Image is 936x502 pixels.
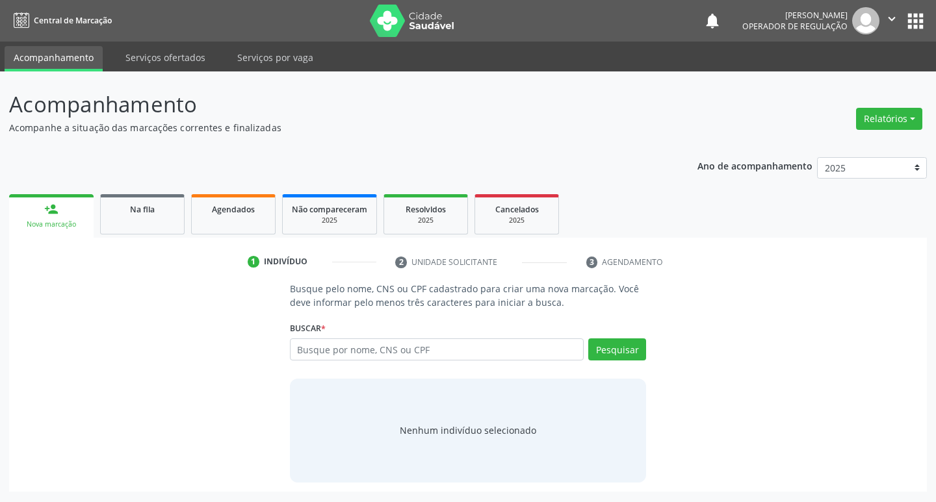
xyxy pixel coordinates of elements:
[400,423,536,437] div: Nenhum indivíduo selecionado
[9,121,651,134] p: Acompanhe a situação das marcações correntes e finalizadas
[484,216,549,225] div: 2025
[18,220,84,229] div: Nova marcação
[742,10,848,21] div: [PERSON_NAME]
[742,21,848,32] span: Operador de regulação
[904,10,927,32] button: apps
[879,7,904,34] button: 
[9,10,112,31] a: Central de Marcação
[697,157,812,173] p: Ano de acompanhamento
[290,282,647,309] p: Busque pelo nome, CNS ou CPF cadastrado para criar uma nova marcação. Você deve informar pelo men...
[292,216,367,225] div: 2025
[228,46,322,69] a: Serviços por vaga
[248,256,259,268] div: 1
[44,202,58,216] div: person_add
[292,204,367,215] span: Não compareceram
[393,216,458,225] div: 2025
[290,338,584,360] input: Busque por nome, CNS ou CPF
[406,204,446,215] span: Resolvidos
[34,15,112,26] span: Central de Marcação
[885,12,899,26] i: 
[5,46,103,71] a: Acompanhamento
[116,46,214,69] a: Serviços ofertados
[856,108,922,130] button: Relatórios
[495,204,539,215] span: Cancelados
[212,204,255,215] span: Agendados
[9,88,651,121] p: Acompanhamento
[290,318,326,338] label: Buscar
[130,204,155,215] span: Na fila
[588,338,646,360] button: Pesquisar
[852,7,879,34] img: img
[703,12,721,30] button: notifications
[264,256,307,268] div: Indivíduo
